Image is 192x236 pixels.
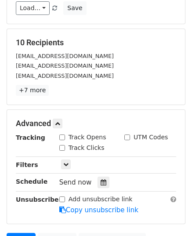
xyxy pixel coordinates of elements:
[16,73,114,79] small: [EMAIL_ADDRESS][DOMAIN_NAME]
[16,161,38,168] strong: Filters
[16,62,114,69] small: [EMAIL_ADDRESS][DOMAIN_NAME]
[16,1,50,15] a: Load...
[69,143,105,152] label: Track Clicks
[16,53,114,59] small: [EMAIL_ADDRESS][DOMAIN_NAME]
[16,196,59,203] strong: Unsubscribe
[63,1,86,15] button: Save
[16,85,49,96] a: +7 more
[16,134,45,141] strong: Tracking
[16,178,47,185] strong: Schedule
[59,178,92,186] span: Send now
[148,194,192,236] iframe: Chat Widget
[59,206,138,214] a: Copy unsubscribe link
[69,195,133,204] label: Add unsubscribe link
[16,38,176,47] h5: 10 Recipients
[16,119,176,128] h5: Advanced
[69,133,106,142] label: Track Opens
[134,133,168,142] label: UTM Codes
